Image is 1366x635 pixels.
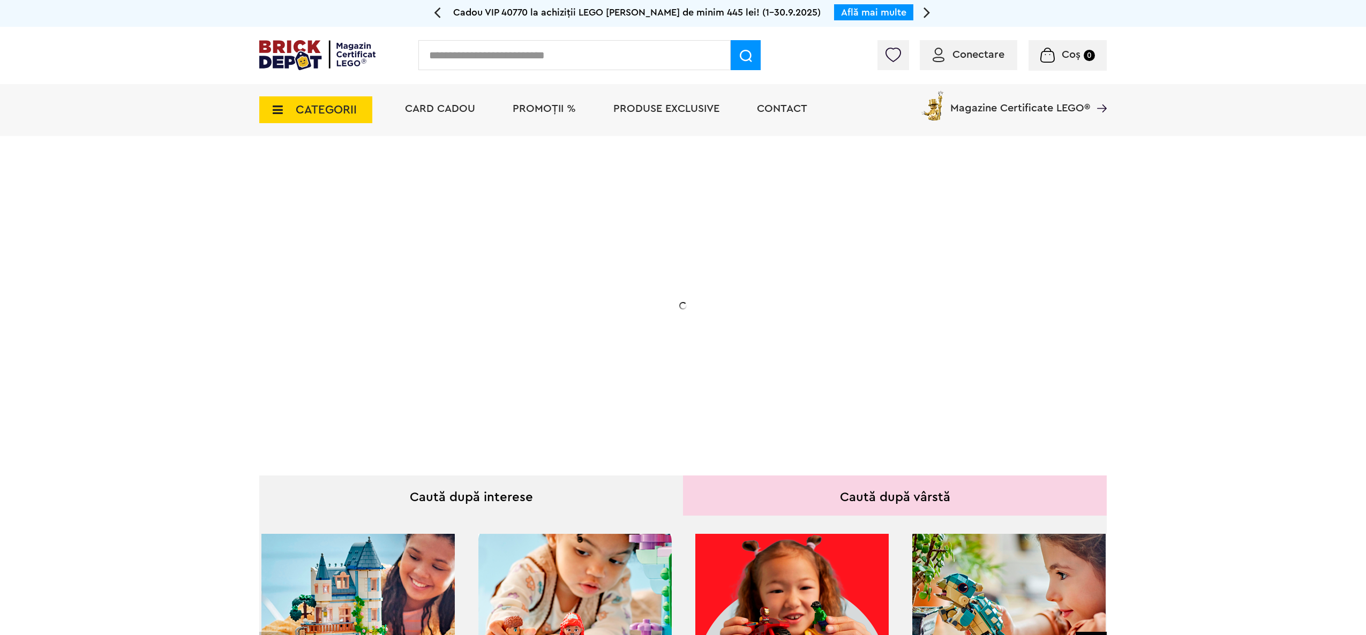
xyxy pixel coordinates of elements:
[335,243,550,281] h1: 20% Reducere!
[513,103,576,114] a: PROMOȚII %
[453,7,821,17] span: Cadou VIP 40770 la achiziții LEGO [PERSON_NAME] de minim 445 lei! (1-30.9.2025)
[259,475,683,516] div: Caută după interese
[1062,49,1080,60] span: Coș
[950,89,1090,114] span: Magazine Certificate LEGO®
[613,103,719,114] a: Produse exclusive
[296,104,357,116] span: CATEGORII
[1084,50,1095,61] small: 0
[841,7,906,17] a: Află mai multe
[405,103,475,114] a: Card Cadou
[683,475,1107,516] div: Caută după vârstă
[335,292,550,337] h2: La două seturi LEGO de adulți achiziționate din selecție! În perioada 12 - [DATE]!
[335,361,550,374] div: Explorează
[952,49,1004,60] span: Conectare
[933,49,1004,60] a: Conectare
[1090,89,1107,100] a: Magazine Certificate LEGO®
[757,103,807,114] a: Contact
